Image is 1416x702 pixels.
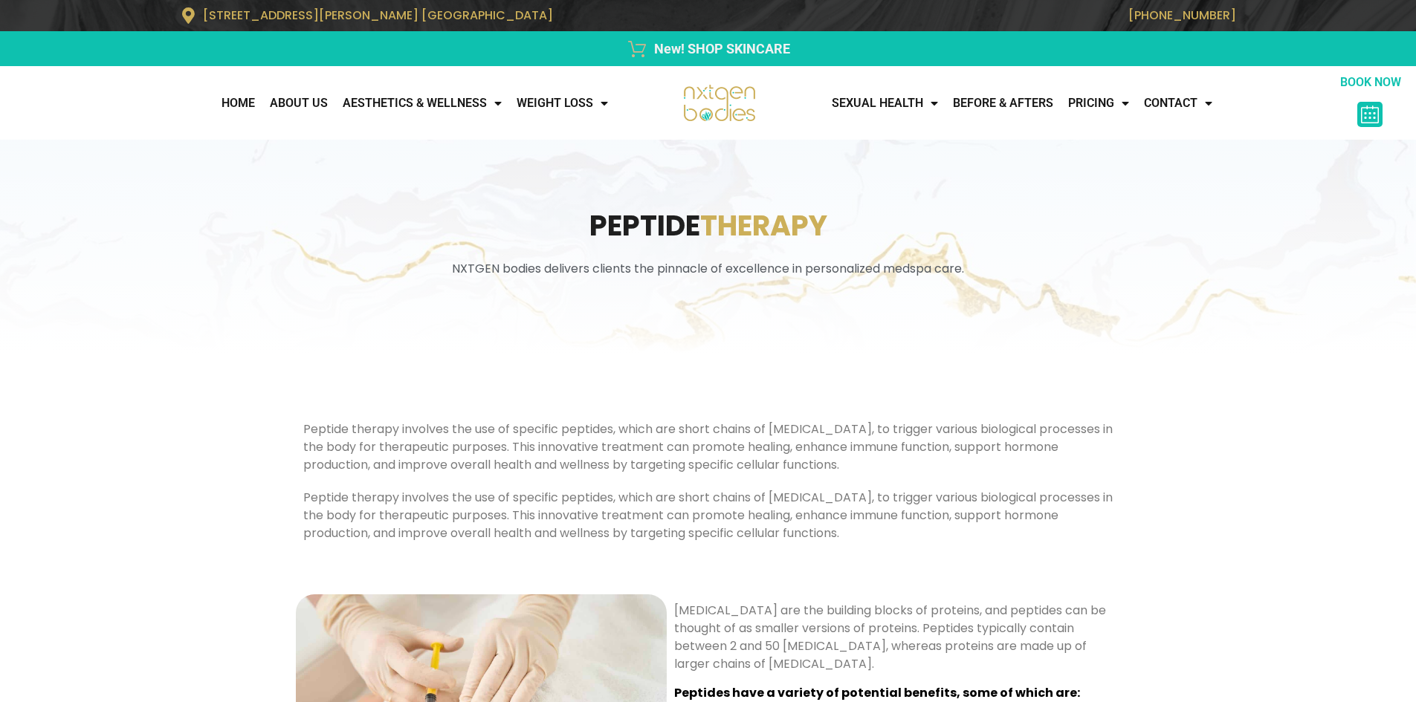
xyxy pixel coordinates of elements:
span: Peptides have a variety of potential benefits, some of which are: [674,684,1080,701]
nav: Menu [824,88,1333,118]
span: New! SHOP SKINCARE [650,39,790,59]
a: WEIGHT LOSS [509,88,615,118]
h1: Peptide [173,206,1244,245]
nav: Menu [7,88,615,118]
a: Sexual Health [824,88,945,118]
a: Before & Afters [945,88,1061,118]
p: [PHONE_NUMBER] [716,8,1236,22]
div: Peptide therapy involves the use of specific peptides, which are short chains of [MEDICAL_DATA], ... [303,489,1113,542]
a: Home [214,88,262,118]
span: Therapy [700,206,827,245]
p: BOOK NOW [1333,74,1409,91]
a: New! SHOP SKINCARE [181,39,1236,59]
a: About Us [262,88,335,118]
p: [MEDICAL_DATA] are the building blocks of proteins, and peptides can be thought of as smaller ver... [674,602,1113,673]
a: Pricing [1061,88,1137,118]
span: [STREET_ADDRESS][PERSON_NAME] [GEOGRAPHIC_DATA] [203,7,553,24]
div: Peptide therapy involves the use of specific peptides, which are short chains of [MEDICAL_DATA], ... [303,420,1113,474]
a: CONTACT [1137,88,1220,118]
a: AESTHETICS & WELLNESS [335,88,509,118]
p: NXTGEN bodies delivers clients the pinnacle of excellence in personalized medspa care. [173,260,1244,278]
